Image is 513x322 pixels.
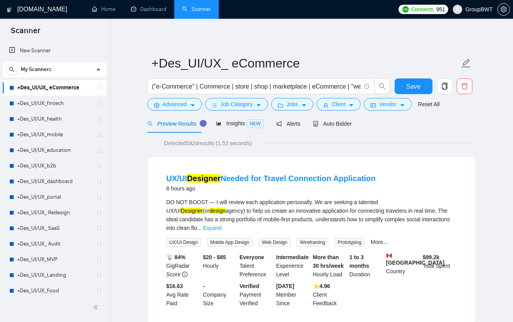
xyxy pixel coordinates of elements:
span: holder [96,132,102,138]
a: +Des_UI/UX_health [17,111,91,127]
a: +Des_UI/UX_education [17,142,91,158]
button: folderJobscaret-down [271,98,313,110]
span: Detected 5924 results (1.53 seconds) [159,139,257,148]
span: holder [96,210,102,216]
span: ... [197,225,202,231]
span: holder [96,225,102,231]
a: +Des_UI/UX_dashboard [17,174,91,189]
span: Advanced [163,100,187,109]
button: search [5,63,18,76]
span: info-circle [364,84,369,89]
b: Verified [240,283,259,289]
span: user [323,102,329,108]
input: Scanner name... [152,53,459,73]
b: Everyone [240,254,264,260]
span: Mobile App Design [207,238,252,247]
b: $ 99.2k [423,254,440,260]
b: [DATE] [276,283,294,289]
button: search [374,78,390,94]
a: More... [371,239,388,245]
span: caret-down [301,102,307,108]
li: New Scanner [3,43,106,59]
b: 📡 84% [166,254,186,260]
a: +Des_UI/UX_ eCommerce [17,80,91,96]
b: $20 - $85 [203,254,226,260]
span: Alerts [276,121,300,127]
span: holder [96,163,102,169]
iframe: Intercom live chat [486,295,505,314]
img: 🇨🇦 [386,253,392,258]
span: Jobs [286,100,298,109]
span: copy [437,83,452,90]
div: Total Spent [421,253,458,279]
span: caret-down [256,102,261,108]
button: Save [395,78,433,94]
a: +Des_UI/UX_MVP [17,252,91,267]
span: setting [154,102,159,108]
mark: Designer [187,174,221,183]
span: folder [278,102,283,108]
span: holder [96,100,102,107]
span: caret-down [349,102,354,108]
button: copy [437,78,452,94]
span: Auto Bidder [313,121,352,127]
a: +Des_UI/UX_portal [17,189,91,205]
div: Tooltip anchor [200,120,207,127]
div: 8 hours ago [166,184,376,193]
span: holder [96,116,102,122]
div: Country [384,253,421,279]
b: Intermediate [276,254,309,260]
a: +Des_UI/UX_ Audit [17,236,91,252]
span: Wireframing [297,238,328,247]
span: holder [96,85,102,91]
button: delete [457,78,472,94]
span: Vendor [379,100,396,109]
span: holder [96,256,102,263]
span: holder [96,241,102,247]
img: logo [7,4,12,16]
button: userClientcaret-down [316,98,361,110]
span: user [455,7,460,12]
span: setting [498,6,509,12]
a: +Des_UI/UX_ Redesign [17,205,91,221]
a: searchScanner [182,6,211,12]
span: idcard [370,102,376,108]
b: 1 to 3 months [349,254,369,269]
span: Connects: [411,5,434,14]
span: search [375,83,390,90]
span: delete [457,83,472,90]
div: Talent Preference [238,253,275,279]
span: Prototyping [334,238,365,247]
a: +Des_UI/UX_Landing [17,267,91,283]
button: settingAdvancedcaret-down [147,98,202,110]
span: holder [96,288,102,294]
div: Hourly [201,253,238,279]
span: notification [276,121,282,126]
span: caret-down [400,102,405,108]
div: DO NOT BOOST — I will review each application personally. We are seeking a talented UX/UI (or age... [166,198,456,232]
span: holder [96,272,102,278]
button: setting [497,3,510,16]
span: double-left [93,304,101,311]
div: Avg Rate Paid [165,282,202,308]
img: upwork-logo.png [402,6,409,12]
a: Reset All [418,100,440,109]
span: Preview Results [147,121,204,127]
div: Payment Verified [238,282,275,308]
span: Job Category [220,100,253,109]
span: Save [406,82,420,91]
a: New Scanner [9,43,100,59]
div: Hourly Load [311,253,348,279]
a: +Des_UI/UX_b2b [17,158,91,174]
span: search [6,67,18,72]
a: UX/UIDesignerNeeded for Travel Connection Application [166,174,376,183]
span: UX/UI Design [166,238,201,247]
div: GigRadar Score [165,253,202,279]
span: info-circle [182,272,188,277]
a: setting [497,6,510,12]
div: Company Size [201,282,238,308]
a: +Des_UI/UX_Food [17,283,91,299]
button: idcardVendorcaret-down [364,98,411,110]
a: Expand [203,225,222,231]
span: robot [313,121,318,126]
